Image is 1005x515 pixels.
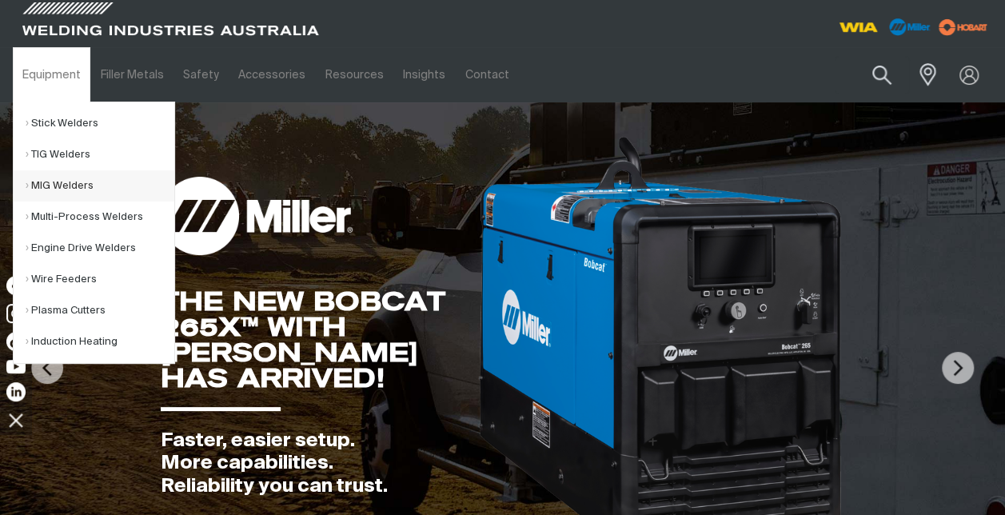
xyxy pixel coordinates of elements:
[835,56,909,94] input: Product name or item number...
[393,47,455,102] a: Insights
[13,47,748,102] nav: Main
[316,47,393,102] a: Resources
[26,202,174,233] a: Multi-Process Welders
[90,47,173,102] a: Filler Metals
[26,233,174,264] a: Engine Drive Welders
[26,170,174,202] a: MIG Welders
[6,332,26,351] img: TikTok
[173,47,229,102] a: Safety
[6,304,26,323] img: Instagram
[455,47,518,102] a: Contact
[229,47,315,102] a: Accessories
[13,102,175,364] ul: Equipment Submenu
[13,47,90,102] a: Equipment
[6,382,26,401] img: LinkedIn
[934,15,992,39] img: miller
[26,108,174,139] a: Stick Welders
[161,429,477,498] div: Faster, easier setup. More capabilities. Reliability you can trust.
[855,56,909,94] button: Search products
[942,352,974,384] img: NextArrow
[26,295,174,326] a: Plasma Cutters
[26,139,174,170] a: TIG Welders
[2,406,30,433] img: hide socials
[26,264,174,295] a: Wire Feeders
[6,360,26,373] img: YouTube
[31,352,63,384] img: PrevArrow
[26,326,174,357] a: Induction Heating
[6,276,26,295] img: Facebook
[161,289,477,391] div: THE NEW BOBCAT 265X™ WITH [PERSON_NAME] HAS ARRIVED!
